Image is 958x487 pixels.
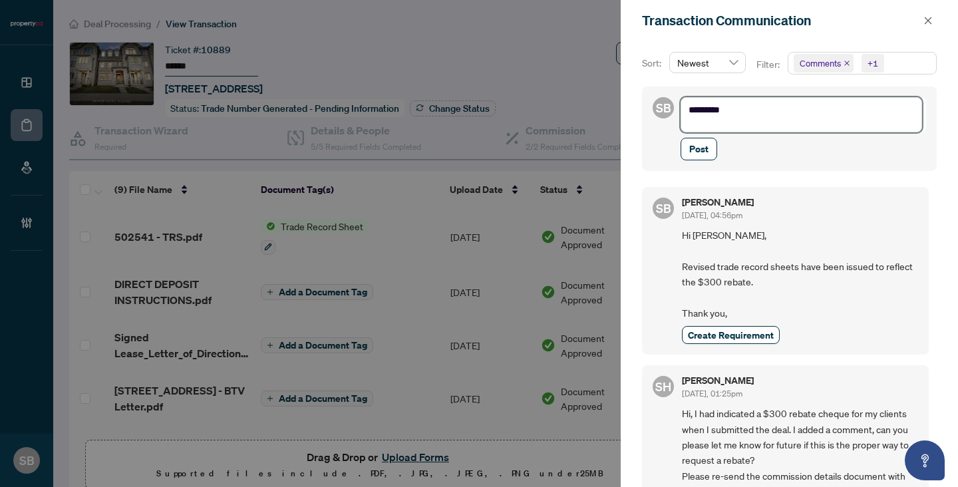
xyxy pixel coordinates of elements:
[655,377,671,396] span: SH
[844,60,850,67] span: close
[689,138,709,160] span: Post
[868,57,878,70] div: +1
[642,56,664,71] p: Sort:
[682,198,754,207] h5: [PERSON_NAME]
[681,138,717,160] button: Post
[682,228,918,321] span: Hi [PERSON_NAME], Revised trade record sheets have been issued to reflect the $300 rebate. Thank ...
[923,16,933,25] span: close
[682,210,742,220] span: [DATE], 04:56pm
[905,440,945,480] button: Open asap
[688,328,774,342] span: Create Requirement
[656,199,671,218] span: SB
[682,326,780,344] button: Create Requirement
[656,98,671,117] span: SB
[794,54,854,73] span: Comments
[756,57,782,72] p: Filter:
[682,389,742,399] span: [DATE], 01:25pm
[800,57,841,70] span: Comments
[642,11,919,31] div: Transaction Communication
[682,376,754,385] h5: [PERSON_NAME]
[677,53,738,73] span: Newest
